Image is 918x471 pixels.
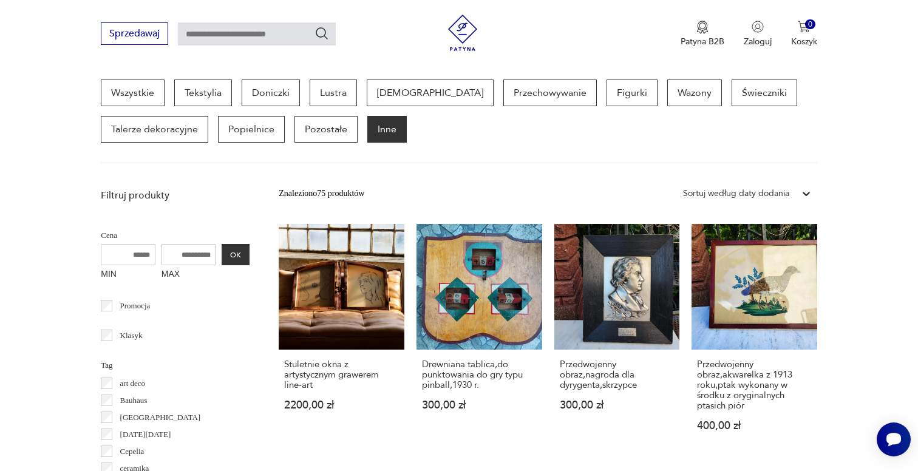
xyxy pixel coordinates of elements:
a: Pozostałe [294,116,358,143]
p: Promocja [120,299,151,313]
p: Filtruj produkty [101,189,250,202]
p: 2200,00 zł [284,400,399,410]
a: [DEMOGRAPHIC_DATA] [367,80,494,106]
label: MIN [101,265,155,285]
p: Cena [101,229,250,242]
div: 0 [805,19,815,30]
img: Patyna - sklep z meblami i dekoracjami vintage [444,15,481,51]
h3: Przedwojenny obraz,nagroda dla dyrygenta,skrzypce [560,359,675,390]
button: Szukaj [314,26,329,41]
p: 300,00 zł [560,400,675,410]
button: Patyna B2B [681,21,724,47]
p: [GEOGRAPHIC_DATA] [120,411,201,424]
a: Drewniana tablica,do punktowania do gry typu pinball,1930 r.Drewniana tablica,do punktowania do g... [416,224,542,455]
a: Tekstylia [174,80,232,106]
a: Figurki [607,80,658,106]
div: Znaleziono 75 produktów [279,187,364,200]
a: Lustra [310,80,357,106]
p: art deco [120,377,146,390]
a: Talerze dekoracyjne [101,116,208,143]
button: Sprzedawaj [101,22,168,45]
p: Klasyk [120,329,143,342]
p: Bauhaus [120,394,148,407]
p: 300,00 zł [422,400,537,410]
button: OK [222,244,250,265]
button: Zaloguj [744,21,772,47]
img: Ikona koszyka [798,21,810,33]
h3: Stuletnie okna z artystycznym grawerem line-art [284,359,399,390]
img: Ikona medalu [696,21,709,34]
a: Wazony [667,80,722,106]
h3: Drewniana tablica,do punktowania do gry typu pinball,1930 r. [422,359,537,390]
a: Stuletnie okna z artystycznym grawerem line-artStuletnie okna z artystycznym grawerem line-art220... [279,224,404,455]
p: 400,00 zł [697,421,812,431]
a: Doniczki [242,80,300,106]
a: Ikona medaluPatyna B2B [681,21,724,47]
p: Koszyk [791,36,817,47]
button: 0Koszyk [791,21,817,47]
a: Wszystkie [101,80,165,106]
p: Tag [101,359,250,372]
h3: Przedwojenny obraz,akwarelka z 1913 roku,ptak wykonany w środku z oryginalnych ptasich piór [697,359,812,411]
p: [DATE][DATE] [120,428,171,441]
a: Popielnice [218,116,285,143]
iframe: Smartsupp widget button [877,422,911,456]
a: Sprzedawaj [101,30,168,39]
p: Patyna B2B [681,36,724,47]
a: Świeczniki [732,80,797,106]
div: Sortuj według daty dodania [683,187,789,200]
p: Cepelia [120,445,144,458]
label: MAX [161,265,216,285]
img: Ikonka użytkownika [752,21,764,33]
a: Inne [367,116,407,143]
a: Przedwojenny obraz,nagroda dla dyrygenta,skrzypcePrzedwojenny obraz,nagroda dla dyrygenta,skrzypc... [554,224,680,455]
p: Zaloguj [744,36,772,47]
a: Przedwojenny obraz,akwarelka z 1913 roku,ptak wykonany w środku z oryginalnych ptasich piórPrzedw... [692,224,817,455]
a: Przechowywanie [503,80,597,106]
